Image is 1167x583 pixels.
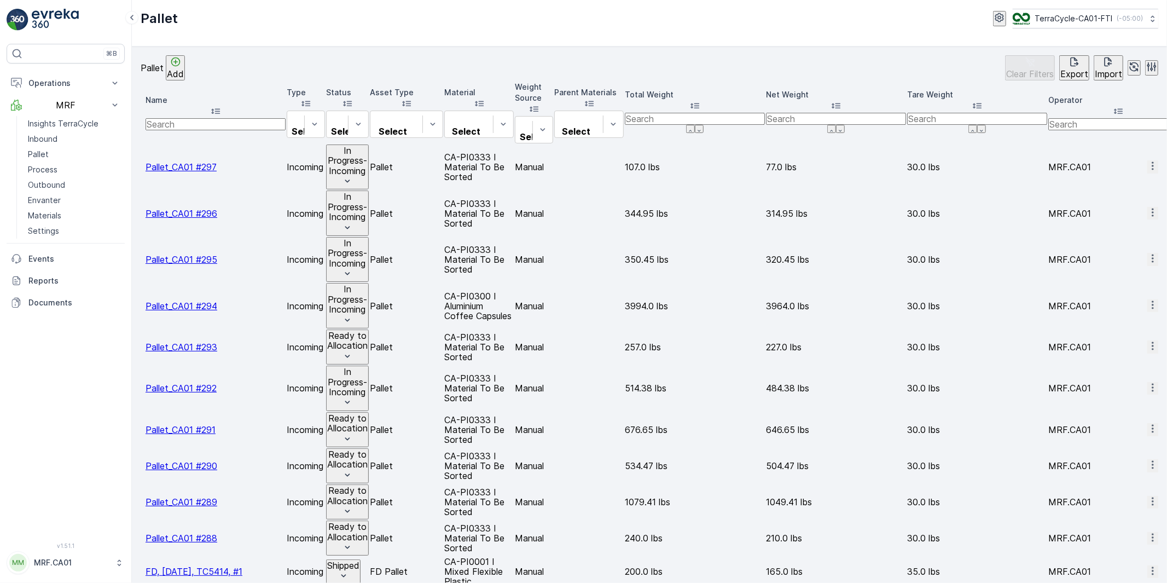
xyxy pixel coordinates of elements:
[1059,55,1089,80] button: Export
[554,87,624,98] p: Parent Materials
[28,134,57,145] p: Inbound
[24,193,125,208] a: Envanter
[287,533,325,543] p: Incoming
[7,292,125,314] a: Documents
[625,209,765,218] p: 344.95 lbs
[141,10,178,27] p: Pallet
[625,425,765,435] p: 676.65 lbs
[515,567,553,576] p: Manual
[326,366,369,411] button: In Progress-Incoming
[515,425,553,435] p: Manual
[1094,55,1123,80] button: Import
[1005,55,1055,80] button: Clear Filters
[327,284,368,314] p: In Progress-Incoming
[625,89,765,100] p: Total Weight
[370,383,443,393] p: Pallet
[146,383,217,394] a: Pallet_CA01 #292
[287,425,325,435] p: Incoming
[444,199,514,228] p: CA-PI0333 I Material To Be Sorted
[7,551,125,574] button: MMMRF.CA01
[326,283,369,328] button: In Progress-Incoming
[28,210,61,221] p: Materials
[327,192,368,222] p: In Progress-Incoming
[907,533,1047,543] p: 30.0 lbs
[7,94,125,116] button: MRF
[515,255,553,264] p: Manual
[907,383,1047,393] p: 30.0 lbs
[766,425,906,435] p: 646.65 lbs
[625,113,765,125] input: Search
[166,55,185,80] button: Add
[28,164,57,175] p: Process
[287,162,325,172] p: Incoming
[515,342,553,352] p: Manual
[625,255,765,264] p: 350.45 lbs
[907,89,1047,100] p: Tare Weight
[327,486,368,506] p: Ready to Allocation
[287,301,325,311] p: Incoming
[444,245,514,274] p: CA-PI0333 I Material To Be Sorted
[287,255,325,264] p: Incoming
[146,533,217,544] a: Pallet_CA01 #288
[625,162,765,172] p: 107.0 lbs
[370,255,443,264] p: Pallet
[625,301,765,311] p: 3994.0 lbs
[370,497,443,507] p: Pallet
[766,342,906,352] p: 227.0 lbs
[28,226,59,236] p: Settings
[327,331,368,351] p: Ready to Allocation
[146,342,217,353] a: Pallet_CA01 #293
[287,461,325,471] p: Incoming
[24,177,125,193] a: Outbound
[444,523,514,553] p: CA-PI0333 I Material To Be Sorted
[326,87,369,98] p: Status
[146,424,216,435] a: Pallet_CA01 #291
[146,118,286,130] input: Search
[907,255,1047,264] p: 30.0 lbs
[766,461,906,471] p: 504.47 lbs
[326,484,369,519] button: Ready to Allocation
[167,69,184,79] p: Add
[766,255,906,264] p: 320.45 lbs
[370,87,443,98] p: Asset Type
[146,460,217,471] span: Pallet_CA01 #290
[907,425,1047,435] p: 30.0 lbs
[327,367,368,397] p: In Progress-Incoming
[515,162,553,172] p: Manual
[7,9,28,31] img: logo
[7,542,125,549] span: v 1.51.1
[444,291,514,321] p: CA-PI0300 I Aluminium Coffee Capsules
[327,146,368,176] p: In Progress-Incoming
[370,461,443,471] p: Pallet
[28,180,65,191] p: Outbound
[766,209,906,218] p: 314.95 lbs
[146,161,217,172] a: Pallet_CA01 #297
[7,270,125,292] a: Reports
[287,342,325,352] p: Incoming
[625,497,765,507] p: 1079.41 lbs
[146,566,242,577] a: FD, Sep 17, 2025, TC5414, #1
[444,87,514,98] p: Material
[559,126,593,136] p: Select
[331,126,359,136] p: Select
[24,116,125,131] a: Insights TerraCycle
[625,342,765,352] p: 257.0 lbs
[520,132,548,142] p: Select
[1117,14,1143,23] p: ( -05:00 )
[28,78,103,89] p: Operations
[141,63,164,73] p: Pallet
[907,113,1047,125] input: Search
[370,209,443,218] p: Pallet
[907,301,1047,311] p: 30.0 lbs
[444,152,514,182] p: CA-PI0333 I Material To Be Sorted
[24,208,125,223] a: Materials
[515,461,553,471] p: Manual
[907,497,1047,507] p: 30.0 lbs
[146,566,242,577] span: FD, [DATE], TC5414, #1
[766,383,906,393] p: 484.38 lbs
[444,373,514,403] p: CA-PI0333 I Material To Be Sorted
[766,162,906,172] p: 77.0 lbs
[146,208,217,219] span: Pallet_CA01 #296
